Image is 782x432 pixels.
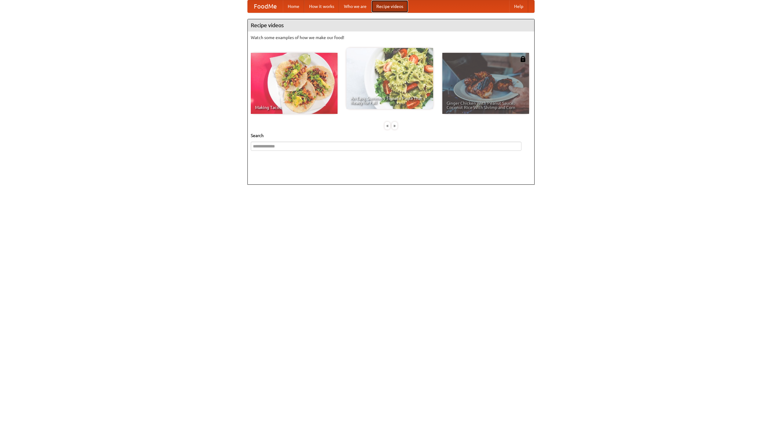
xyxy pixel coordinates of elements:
a: Recipe videos [371,0,408,13]
a: Home [283,0,304,13]
a: Who we are [339,0,371,13]
a: An Easy, Summery Tomato Pasta That's Ready for Fall [346,48,433,109]
div: » [392,122,397,129]
a: How it works [304,0,339,13]
a: FoodMe [248,0,283,13]
div: « [385,122,390,129]
a: Making Tacos [251,53,338,114]
h5: Search [251,133,531,139]
h4: Recipe videos [248,19,534,31]
span: Making Tacos [255,105,333,110]
p: Watch some examples of how we make our food! [251,34,531,41]
span: An Easy, Summery Tomato Pasta That's Ready for Fall [351,96,429,105]
a: Help [509,0,528,13]
img: 483408.png [520,56,526,62]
